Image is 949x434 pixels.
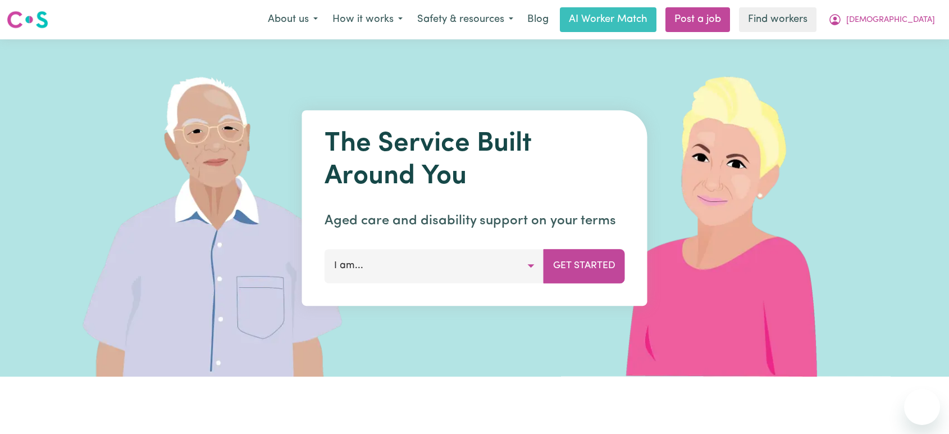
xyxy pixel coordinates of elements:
[521,7,555,32] a: Blog
[846,14,935,26] span: [DEMOGRAPHIC_DATA]
[325,211,625,231] p: Aged care and disability support on your terms
[7,7,48,33] a: Careseekers logo
[325,249,544,283] button: I am...
[560,7,656,32] a: AI Worker Match
[325,8,410,31] button: How it works
[739,7,816,32] a: Find workers
[261,8,325,31] button: About us
[904,389,940,425] iframe: Button to launch messaging window
[821,8,942,31] button: My Account
[665,7,730,32] a: Post a job
[7,10,48,30] img: Careseekers logo
[544,249,625,283] button: Get Started
[410,8,521,31] button: Safety & resources
[325,128,625,193] h1: The Service Built Around You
